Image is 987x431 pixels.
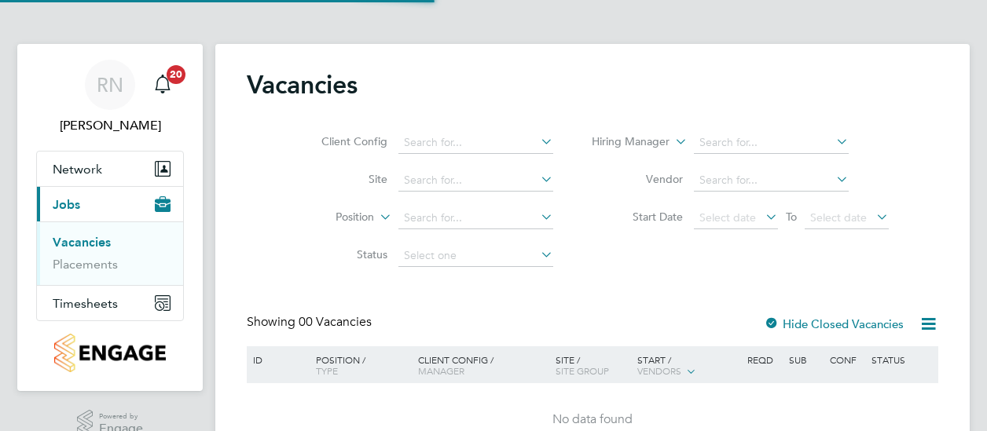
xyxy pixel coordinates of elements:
[249,411,936,428] div: No data found
[552,346,634,384] div: Site /
[53,296,118,311] span: Timesheets
[297,172,387,186] label: Site
[316,364,338,377] span: Type
[36,116,184,135] span: Rob Neville
[99,410,143,423] span: Powered by
[53,197,80,212] span: Jobs
[633,346,743,385] div: Start /
[743,346,784,373] div: Reqd
[37,221,183,285] div: Jobs
[36,334,184,372] a: Go to home page
[304,346,414,384] div: Position /
[53,162,102,177] span: Network
[167,65,185,84] span: 20
[37,187,183,221] button: Jobs
[53,235,111,250] a: Vacancies
[579,134,670,150] label: Hiring Manager
[414,346,552,384] div: Client Config /
[398,207,553,229] input: Search for...
[249,346,304,373] div: ID
[694,132,849,154] input: Search for...
[247,69,358,100] h2: Vacancies
[694,170,849,192] input: Search for...
[418,364,464,377] span: Manager
[398,245,553,267] input: Select one
[54,334,165,372] img: countryside-properties-logo-retina.png
[147,60,178,110] a: 20
[398,132,553,154] input: Search for...
[37,286,183,320] button: Timesheets
[284,210,374,225] label: Position
[764,316,904,331] label: Hide Closed Vacancies
[868,346,936,373] div: Status
[593,172,683,186] label: Vendor
[297,247,387,261] label: Status
[17,44,203,391] nav: Main navigation
[556,364,609,377] span: Site Group
[37,152,183,186] button: Network
[785,346,826,373] div: Sub
[247,314,375,331] div: Showing
[53,257,118,272] a: Placements
[593,210,683,224] label: Start Date
[699,210,756,225] span: Select date
[810,210,867,225] span: Select date
[97,75,123,95] span: RN
[637,364,681,377] span: Vendors
[297,134,387,148] label: Client Config
[826,346,867,373] div: Conf
[781,206,802,227] span: To
[36,60,184,135] a: RN[PERSON_NAME]
[398,170,553,192] input: Search for...
[299,314,372,330] span: 00 Vacancies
